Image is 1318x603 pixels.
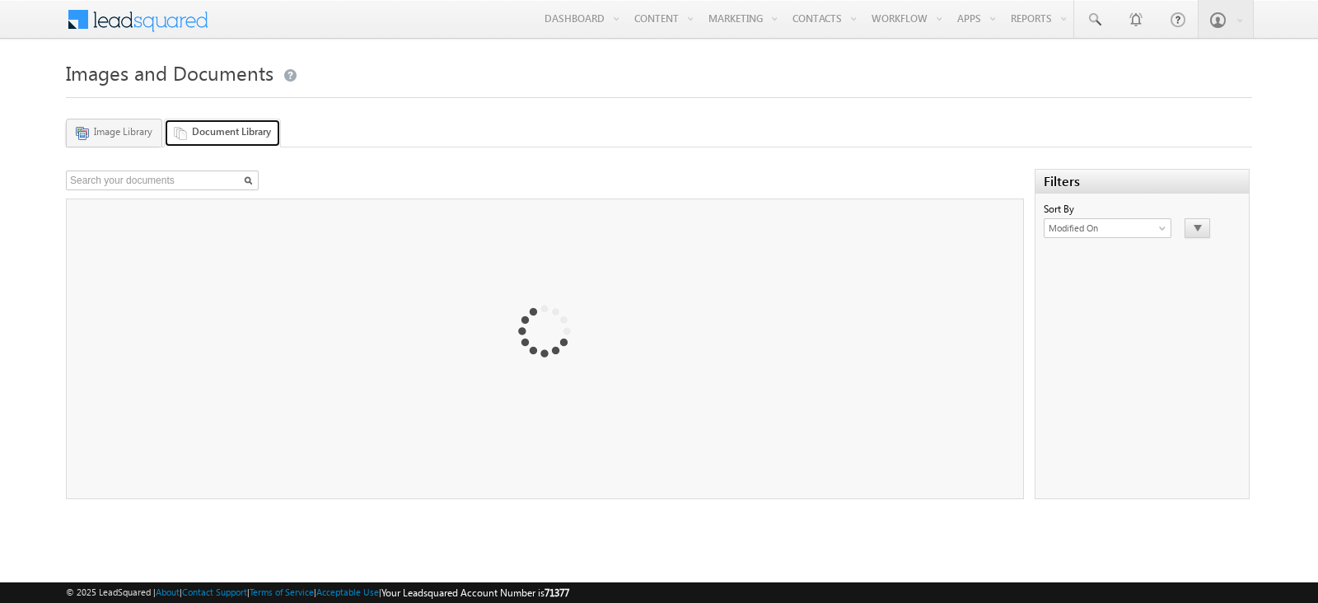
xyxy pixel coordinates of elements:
span: © 2025 LeadSquared | | | | | [66,585,569,601]
span: 71377 [544,587,569,599]
a: Modified On [1044,218,1171,238]
input: Search your documents [66,171,259,190]
a: Acceptable Use [316,587,379,597]
p: Filters [1044,172,1080,190]
span: Your Leadsquared Account Number is [381,587,569,599]
a: Contact Support [182,587,247,597]
a: Document Library [164,119,281,147]
a: Image Library [66,119,162,147]
div: Sort By [1044,202,1248,217]
img: Loading ... [518,305,571,358]
span: Images and Documents [66,59,273,86]
span: Modified On [1045,221,1160,236]
a: About [156,587,180,597]
a: Terms of Service [250,587,314,597]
